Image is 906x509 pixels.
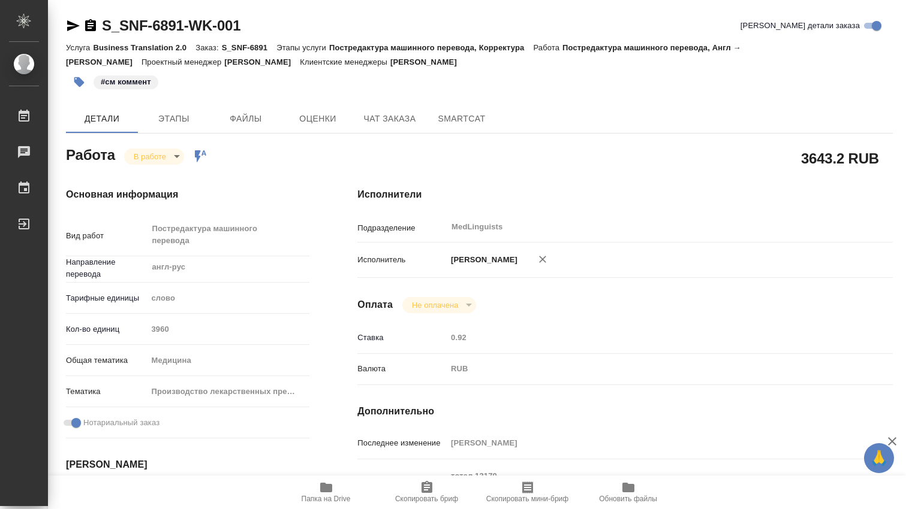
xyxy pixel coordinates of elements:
[289,111,347,126] span: Оценки
[147,350,309,371] div: Медицина
[66,256,147,280] p: Направление перевода
[357,404,893,419] h4: Дополнительно
[390,57,466,66] p: [PERSON_NAME]
[529,246,556,272] button: Удалить исполнителя
[447,329,848,346] input: Пустое поле
[93,43,195,52] p: Business Translation 2.0
[302,495,351,503] span: Папка на Drive
[357,363,447,375] p: Валюта
[66,19,80,33] button: Скопировать ссылку для ЯМессенджера
[357,187,893,202] h4: Исполнители
[102,17,240,34] a: S_SNF-6891-WK-001
[142,57,224,66] p: Проектный менеджер
[357,298,393,312] h4: Оплата
[66,355,147,366] p: Общая тематика
[145,111,203,126] span: Этапы
[357,222,447,234] p: Подразделение
[147,320,309,338] input: Пустое поле
[357,254,447,266] p: Исполнитель
[66,323,147,335] p: Кол-во единиц
[357,332,447,344] p: Ставка
[869,446,889,471] span: 🙏
[195,43,221,52] p: Заказ:
[276,43,329,52] p: Этапы услуги
[578,475,679,509] button: Обновить файлы
[447,254,517,266] p: [PERSON_NAME]
[477,475,578,509] button: Скопировать мини-бриф
[222,43,277,52] p: S_SNF-6891
[801,148,879,168] h2: 3643.2 RUB
[224,57,300,66] p: [PERSON_NAME]
[276,475,377,509] button: Папка на Drive
[408,300,462,310] button: Не оплачена
[357,437,447,449] p: Последнее изменение
[447,434,848,452] input: Пустое поле
[147,381,309,402] div: Производство лекарственных препаратов
[92,76,159,86] span: см коммент
[130,152,170,162] button: В работе
[73,111,131,126] span: Детали
[361,111,419,126] span: Чат заказа
[66,143,115,165] h2: Работа
[433,111,490,126] span: SmartCat
[83,19,98,33] button: Скопировать ссылку
[599,495,657,503] span: Обновить файлы
[300,57,390,66] p: Клиентские менеджеры
[66,458,309,472] h4: [PERSON_NAME]
[83,417,159,429] span: Нотариальный заказ
[66,69,92,95] button: Добавить тэг
[66,43,93,52] p: Услуга
[217,111,275,126] span: Файлы
[741,20,860,32] span: [PERSON_NAME] детали заказа
[395,495,458,503] span: Скопировать бриф
[864,443,894,473] button: 🙏
[377,475,477,509] button: Скопировать бриф
[66,230,147,242] p: Вид работ
[533,43,562,52] p: Работа
[447,359,848,379] div: RUB
[66,292,147,304] p: Тарифные единицы
[66,386,147,398] p: Тематика
[486,495,568,503] span: Скопировать мини-бриф
[66,187,309,202] h4: Основная информация
[147,288,309,308] div: слово
[101,76,151,88] p: #см коммент
[124,149,184,165] div: В работе
[402,297,476,313] div: В работе
[329,43,533,52] p: Постредактура машинного перевода, Корректура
